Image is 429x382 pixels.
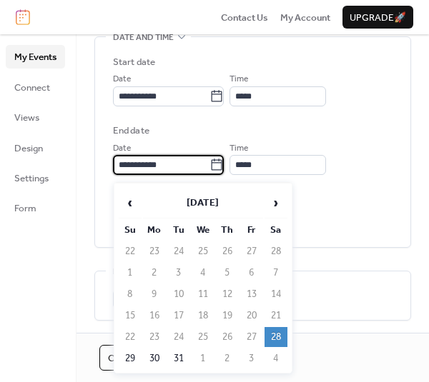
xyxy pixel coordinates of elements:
span: Views [14,111,39,125]
a: My Events [6,45,65,68]
td: 16 [143,306,166,326]
a: Views [6,106,65,129]
td: 9 [143,284,166,304]
td: 25 [192,327,214,347]
td: 15 [119,306,142,326]
td: 21 [265,306,287,326]
span: My Account [280,11,330,25]
a: Connect [6,76,65,99]
td: 30 [143,348,166,368]
a: Design [6,136,65,159]
th: Th [216,220,239,240]
td: 2 [216,348,239,368]
td: 6 [240,263,263,283]
td: 28 [265,241,287,261]
td: 4 [192,263,214,283]
button: Cancel [99,345,154,371]
th: Mo [143,220,166,240]
span: Connect [14,81,50,95]
td: 29 [119,348,142,368]
td: 20 [240,306,263,326]
td: 3 [167,263,190,283]
td: 26 [216,241,239,261]
td: 11 [192,284,214,304]
a: Form [6,196,65,219]
td: 23 [143,327,166,347]
td: 12 [216,284,239,304]
th: Tu [167,220,190,240]
td: 10 [167,284,190,304]
th: We [192,220,214,240]
span: My Events [14,50,56,64]
span: Contact Us [221,11,268,25]
td: 19 [216,306,239,326]
span: Settings [14,171,49,186]
td: 7 [265,263,287,283]
a: Settings [6,166,65,189]
td: 24 [167,327,190,347]
td: 1 [192,348,214,368]
td: 27 [240,241,263,261]
td: 8 [119,284,142,304]
span: Date and time [113,31,174,45]
td: 28 [265,327,287,347]
span: Form [14,201,36,216]
td: 24 [167,241,190,261]
a: Contact Us [221,10,268,24]
div: End date [113,124,149,138]
td: 31 [167,348,190,368]
td: 13 [240,284,263,304]
span: ‹ [119,189,141,217]
a: My Account [280,10,330,24]
span: › [265,189,287,217]
td: 4 [265,348,287,368]
th: Fr [240,220,263,240]
td: 23 [143,241,166,261]
td: 17 [167,306,190,326]
td: 5 [216,263,239,283]
td: 1 [119,263,142,283]
td: 18 [192,306,214,326]
span: Time [230,72,248,86]
span: Design [14,141,43,156]
td: 14 [265,284,287,304]
button: Upgrade🚀 [342,6,413,29]
img: logo [16,9,30,25]
th: Sa [265,220,287,240]
span: Upgrade 🚀 [350,11,406,25]
td: 22 [119,327,142,347]
td: 27 [240,327,263,347]
td: 22 [119,241,142,261]
div: Start date [113,55,155,69]
span: Time [230,141,248,156]
span: Cancel [108,351,145,366]
th: [DATE] [143,188,263,218]
td: 3 [240,348,263,368]
td: 25 [192,241,214,261]
td: 26 [216,327,239,347]
th: Su [119,220,142,240]
td: 2 [143,263,166,283]
span: Date [113,141,131,156]
span: Date [113,72,131,86]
